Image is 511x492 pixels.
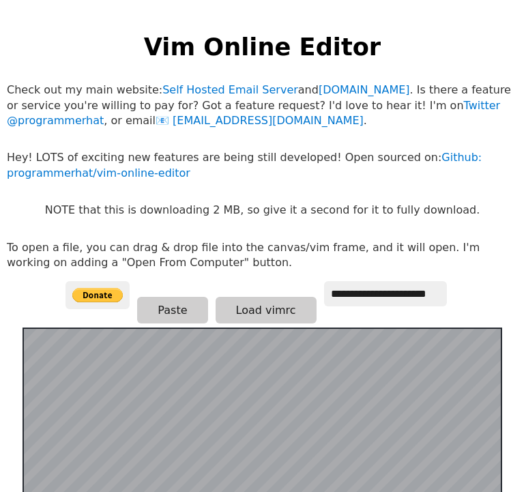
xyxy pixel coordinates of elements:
a: Github: programmerhat/vim-online-editor [7,151,482,179]
a: Self Hosted Email Server [162,83,298,96]
h1: Vim Online Editor [144,30,381,63]
button: Paste [137,297,207,323]
p: NOTE that this is downloading 2 MB, so give it a second for it to fully download. [45,203,480,218]
button: Load vimrc [216,297,317,323]
a: [EMAIL_ADDRESS][DOMAIN_NAME] [156,114,364,127]
a: [DOMAIN_NAME] [319,83,410,96]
